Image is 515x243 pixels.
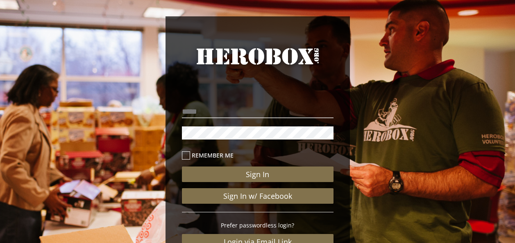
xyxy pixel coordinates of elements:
[182,166,334,182] button: Sign In
[182,188,334,204] a: Sign In w/ Facebook
[182,151,334,160] label: Remember me
[182,45,334,83] a: HeroBox
[182,220,334,230] p: Prefer passwordless login?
